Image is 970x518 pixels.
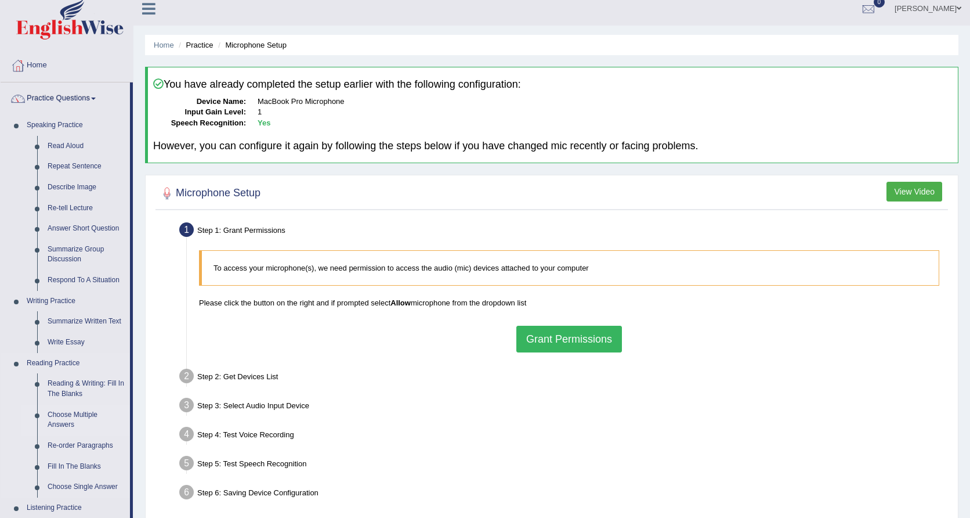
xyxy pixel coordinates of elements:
[42,239,130,270] a: Summarize Group Discussion
[174,219,953,244] div: Step 1: Grant Permissions
[153,107,246,118] dt: Input Gain Level:
[174,365,953,391] div: Step 2: Get Devices List
[199,297,939,308] p: Please click the button on the right and if prompted select microphone from the dropdown list
[153,78,953,91] h4: You have already completed the setup earlier with the following configuration:
[21,291,130,312] a: Writing Practice
[42,405,130,436] a: Choose Multiple Answers
[258,107,953,118] dd: 1
[42,373,130,404] a: Reading & Writing: Fill In The Blanks
[42,177,130,198] a: Describe Image
[1,49,133,78] a: Home
[42,311,130,332] a: Summarize Written Text
[516,326,622,352] button: Grant Permissions
[174,452,953,478] div: Step 5: Test Speech Recognition
[21,353,130,374] a: Reading Practice
[390,298,411,307] b: Allow
[176,39,213,51] li: Practice
[174,394,953,420] div: Step 3: Select Audio Input Device
[158,185,260,202] h2: Microphone Setup
[42,136,130,157] a: Read Aloud
[42,436,130,456] a: Re-order Paragraphs
[42,270,130,291] a: Respond To A Situation
[174,423,953,449] div: Step 4: Test Voice Recording
[886,182,942,202] button: View Video
[213,262,927,274] p: To access your microphone(s), we need permission to access the audio (mic) devices attached to yo...
[174,481,953,507] div: Step 6: Saving Device Configuration
[42,156,130,177] a: Repeat Sentence
[153,96,246,107] dt: Device Name:
[42,332,130,353] a: Write Essay
[42,456,130,477] a: Fill In The Blanks
[21,115,130,136] a: Speaking Practice
[1,82,130,111] a: Practice Questions
[42,477,130,498] a: Choose Single Answer
[42,198,130,219] a: Re-tell Lecture
[153,141,953,152] h4: However, you can configure it again by following the steps below if you have changed mic recently...
[258,96,953,107] dd: MacBook Pro Microphone
[154,41,174,49] a: Home
[258,118,270,127] b: Yes
[42,218,130,239] a: Answer Short Question
[153,118,246,129] dt: Speech Recognition:
[215,39,287,51] li: Microphone Setup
